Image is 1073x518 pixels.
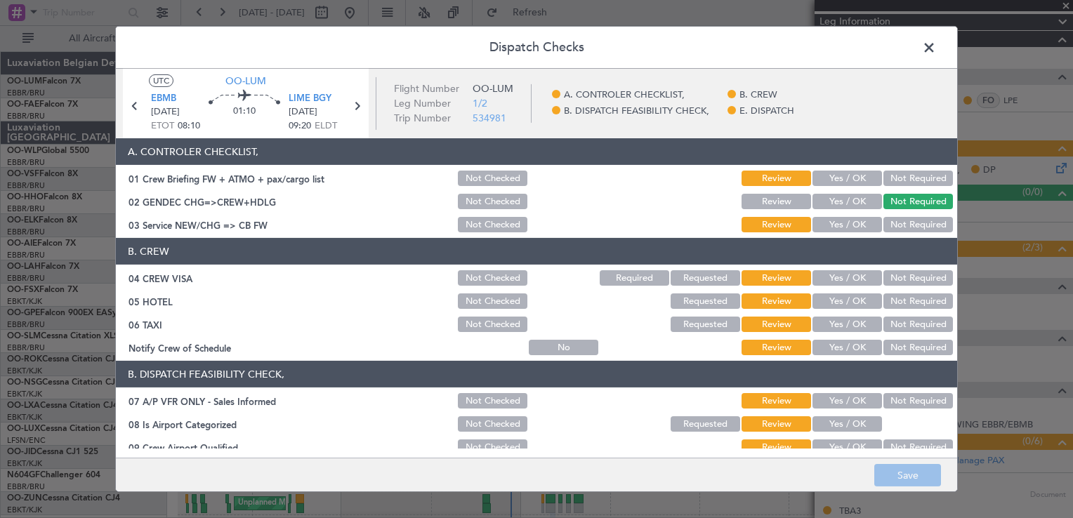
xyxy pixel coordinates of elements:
button: Yes / OK [812,171,882,186]
button: Not Required [883,194,953,209]
button: Not Required [883,217,953,232]
button: Yes / OK [812,416,882,432]
button: Not Required [883,393,953,409]
button: Yes / OK [812,293,882,309]
button: Not Required [883,317,953,332]
button: Not Required [883,340,953,355]
header: Dispatch Checks [116,27,957,69]
button: Yes / OK [812,270,882,286]
button: Yes / OK [812,393,882,409]
button: Not Required [883,171,953,186]
button: Yes / OK [812,217,882,232]
button: Not Required [883,270,953,286]
button: Yes / OK [812,317,882,332]
button: Yes / OK [812,340,882,355]
button: Not Required [883,293,953,309]
button: Not Required [883,439,953,455]
button: Yes / OK [812,439,882,455]
button: Yes / OK [812,194,882,209]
